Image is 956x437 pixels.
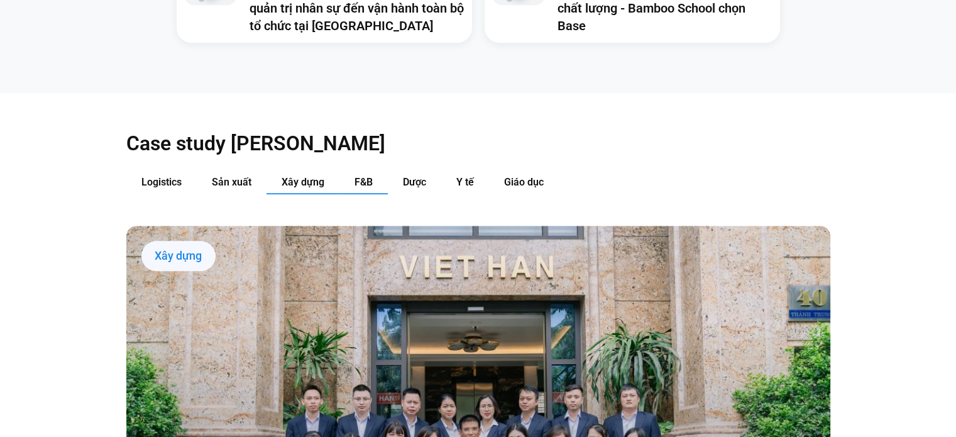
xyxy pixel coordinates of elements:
[212,176,251,188] span: Sản xuất
[141,176,182,188] span: Logistics
[403,176,426,188] span: Dược
[126,131,830,156] h2: Case study [PERSON_NAME]
[504,176,544,188] span: Giáo dục
[282,176,324,188] span: Xây dựng
[456,176,474,188] span: Y tế
[141,241,216,271] div: Xây dựng
[354,176,373,188] span: F&B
